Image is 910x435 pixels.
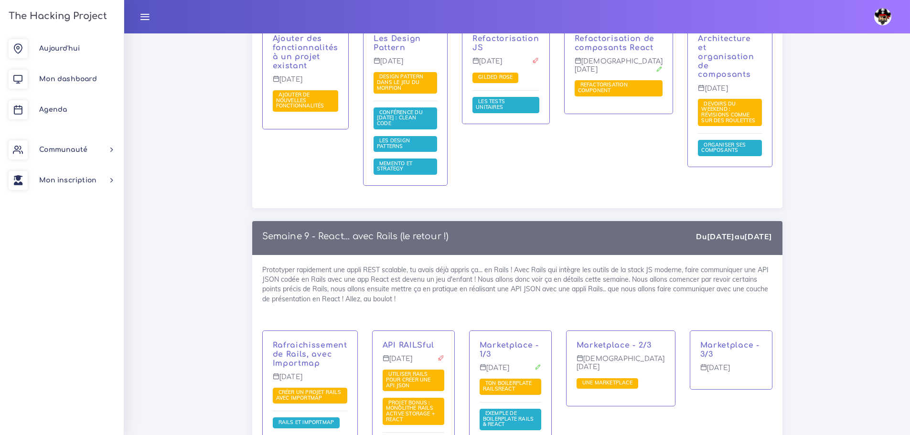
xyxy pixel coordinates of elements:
p: Marketplace - 1/3 [480,341,541,359]
span: Refactorisation Component [578,81,628,94]
strong: [DATE] [744,232,772,241]
p: [DEMOGRAPHIC_DATA][DATE] [577,355,665,378]
p: Semaine 9 - React... avec Rails (le retour !) [262,231,449,242]
span: Les design patterns [377,137,410,149]
span: Les tests unitaires [476,98,505,110]
span: Conférence du [DATE] : clean code [377,109,423,127]
p: [DATE] [273,75,339,91]
span: Ton boilerplate RailsReact [483,380,532,392]
span: Rails et Importmap [276,419,337,425]
p: [DEMOGRAPHIC_DATA][DATE] [575,57,663,81]
span: Mon inscription [39,177,96,184]
span: Ajouter de nouvelles fonctionnalités [276,91,327,109]
p: [DATE] [480,364,541,379]
p: Les Design Pattern [374,34,437,53]
span: Mon dashboard [39,75,97,83]
p: Marketplace - 2/3 [577,341,665,350]
p: [DATE] [273,373,347,388]
img: avatar [874,8,891,25]
p: [DATE] [374,57,437,73]
span: Agenda [39,106,67,113]
span: Memento et Strategy [377,160,412,172]
span: Gilded Rose [476,74,515,80]
span: Aujourd'hui [39,45,80,52]
span: Exemple de Boilerplate Rails & React [483,410,534,427]
p: Refactorisation de composants React [575,34,663,53]
p: [DATE] [383,355,444,370]
p: Refactorisation JS [472,34,539,53]
span: Organiser ses composants [701,141,746,154]
div: Du au [696,231,772,242]
p: API RAILSful [383,341,444,350]
p: [DATE] [700,364,762,379]
p: Marketplace - 3/3 [700,341,762,359]
p: Architecture et organisation de composants [698,34,761,79]
strong: [DATE] [707,232,735,241]
span: Communauté [39,146,87,153]
p: [DATE] [472,57,539,73]
span: Devoirs du weekend : révisions comme sur des roulettes [701,100,758,124]
p: [DATE] [698,85,761,100]
p: Ajouter des fonctionnalités à un projet existant [273,34,339,70]
span: Utiliser Rails pour créer une API JSON [386,371,431,388]
p: Rafraichissement de Rails, avec Importmap [273,341,347,368]
span: Projet Bonus : Monolithe Rails Active Storage + React [386,399,435,423]
span: Créer un projet Rails avec Importmap [276,389,341,401]
span: Design Pattern dans le jeu du Morpion [377,73,423,91]
span: Une marketplace [580,379,635,386]
h3: The Hacking Project [6,11,107,21]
